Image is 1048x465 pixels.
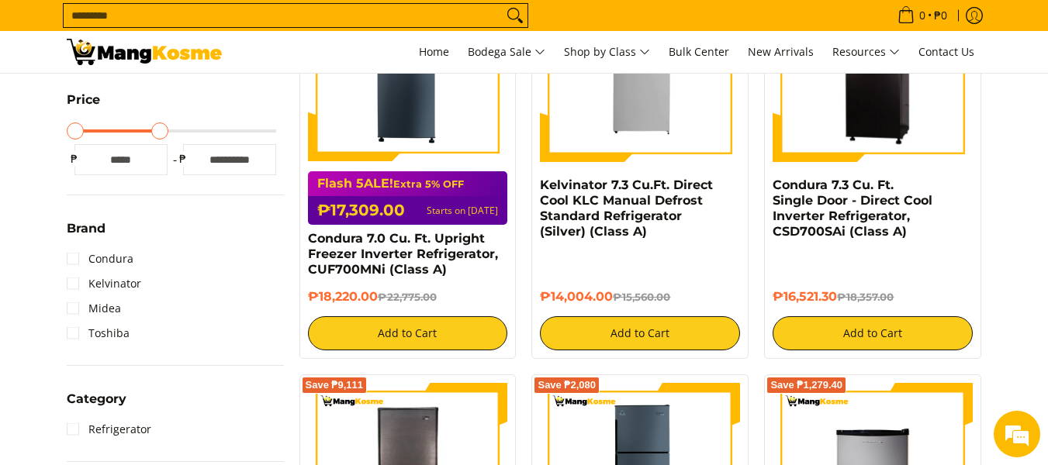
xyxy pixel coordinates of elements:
[918,44,974,59] span: Contact Us
[67,321,130,346] a: Toshiba
[67,393,126,417] summary: Open
[308,231,498,277] a: Condura 7.0 Cu. Ft. Upright Freezer Inverter Refrigerator, CUF700MNi (Class A)
[540,177,713,239] a: Kelvinator 7.3 Cu.Ft. Direct Cool KLC Manual Defrost Standard Refrigerator (Silver) (Class A)
[556,31,658,73] a: Shop by Class
[67,246,133,271] a: Condura
[306,381,364,390] span: Save ₱9,111
[825,31,908,73] a: Resources
[661,31,737,73] a: Bulk Center
[837,291,894,303] del: ₱18,357.00
[237,31,982,73] nav: Main Menu
[932,10,949,21] span: ₱0
[770,381,842,390] span: Save ₱1,279.40
[419,44,449,59] span: Home
[773,289,973,305] h6: ₱16,521.30
[773,316,973,350] button: Add to Cart
[67,94,100,106] span: Price
[67,222,105,235] span: Brand
[911,31,982,73] a: Contact Us
[832,43,900,62] span: Resources
[67,271,141,296] a: Kelvinator
[893,7,952,24] span: •
[503,4,527,27] button: Search
[378,291,437,303] del: ₱22,775.00
[67,417,151,442] a: Refrigerator
[411,31,457,73] a: Home
[67,94,100,118] summary: Open
[773,177,932,239] a: Condura 7.3 Cu. Ft. Single Door - Direct Cool Inverter Refrigerator, CSD700SAi (Class A)
[540,289,740,305] h6: ₱14,004.00
[67,151,82,167] span: ₱
[613,291,670,303] del: ₱15,560.00
[175,151,191,167] span: ₱
[917,10,928,21] span: 0
[748,44,814,59] span: New Arrivals
[67,393,126,405] span: Category
[308,316,508,350] button: Add to Cart
[669,44,729,59] span: Bulk Center
[564,43,650,62] span: Shop by Class
[67,296,121,321] a: Midea
[67,39,222,65] img: Bodega Sale Refrigerator l Mang Kosme: Home Appliances Warehouse Sale
[468,43,545,62] span: Bodega Sale
[308,289,508,305] h6: ₱18,220.00
[540,316,740,350] button: Add to Cart
[460,31,553,73] a: Bodega Sale
[538,381,596,390] span: Save ₱2,080
[740,31,821,73] a: New Arrivals
[67,222,105,246] summary: Open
